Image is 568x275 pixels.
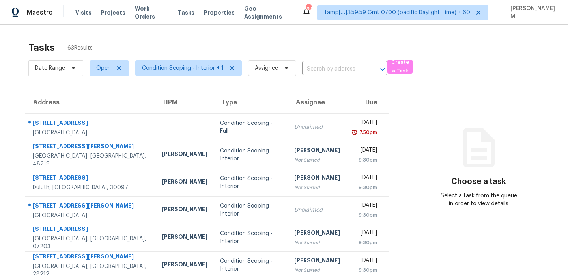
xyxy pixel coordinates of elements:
div: [DATE] [353,229,377,239]
div: [PERSON_NAME] [162,205,207,215]
div: 9:30pm [353,211,377,219]
span: Projects [101,9,125,17]
div: [PERSON_NAME] [162,150,207,160]
div: [PERSON_NAME] [162,260,207,270]
div: Condition Scoping - Full [220,119,282,135]
span: Work Orders [135,5,168,20]
div: Condition Scoping - Interior [220,257,282,273]
div: Not Started [294,239,340,247]
img: Overdue Alarm Icon [351,128,358,136]
div: Condition Scoping - Interior [220,175,282,190]
div: [PERSON_NAME] [162,178,207,188]
div: Condition Scoping - Interior [220,202,282,218]
div: Not Started [294,184,340,191]
button: Create a Task [387,60,413,74]
div: Not Started [294,266,340,274]
div: [STREET_ADDRESS][PERSON_NAME] [33,142,149,152]
div: [DATE] [353,174,377,184]
div: [GEOGRAPHIC_DATA] [33,212,149,219]
div: [GEOGRAPHIC_DATA] [33,129,149,137]
div: Not Started [294,156,340,164]
div: Condition Scoping - Interior [220,147,282,163]
span: Date Range [35,64,65,72]
th: Due [346,91,389,113]
div: Select a task from the queue in order to view details [441,192,517,208]
div: [STREET_ADDRESS] [33,225,149,235]
div: [PERSON_NAME] [294,146,340,156]
span: Maestro [27,9,53,17]
div: 9:30pm [353,184,377,191]
div: 9:30pm [353,239,377,247]
div: [STREET_ADDRESS][PERSON_NAME] [33,253,149,262]
div: [PERSON_NAME] [294,174,340,184]
th: Address [25,91,155,113]
div: [DATE] [353,201,377,211]
span: Condition Scoping - Interior + 1 [142,64,224,72]
span: Assignee [255,64,278,72]
div: 9:30pm [353,156,377,164]
div: [PERSON_NAME] [294,229,340,239]
h2: Tasks [28,44,55,52]
div: Duluth, [GEOGRAPHIC_DATA], 30097 [33,184,149,191]
input: Search by address [302,63,365,75]
span: Create a Task [391,58,409,76]
span: Open [96,64,111,72]
span: [PERSON_NAME] M [507,5,556,20]
div: Unclaimed [294,123,340,131]
span: Tasks [178,10,194,15]
div: 759 [306,5,311,13]
button: Open [377,64,388,75]
div: [STREET_ADDRESS][PERSON_NAME] [33,202,149,212]
div: 9:30pm [353,266,377,274]
div: 7:50pm [358,128,377,136]
th: Type [214,91,288,113]
div: [PERSON_NAME] [162,233,207,243]
div: Unclaimed [294,206,340,214]
div: [DATE] [353,119,377,128]
span: 63 Results [67,44,93,52]
span: Properties [204,9,235,17]
span: Geo Assignments [244,5,292,20]
th: HPM [155,91,214,113]
span: Visits [75,9,92,17]
div: [GEOGRAPHIC_DATA], [GEOGRAPHIC_DATA], 07203 [33,235,149,251]
span: Tamp[…]3:59:59 Gmt 0700 (pacific Daylight Time) + 60 [324,9,470,17]
h3: Choose a task [451,178,506,186]
div: [PERSON_NAME] [294,256,340,266]
div: Condition Scoping - Interior [220,230,282,245]
div: [STREET_ADDRESS] [33,119,149,129]
div: [DATE] [353,256,377,266]
div: [STREET_ADDRESS] [33,174,149,184]
div: [GEOGRAPHIC_DATA], [GEOGRAPHIC_DATA], 48219 [33,152,149,168]
div: [DATE] [353,146,377,156]
th: Assignee [288,91,346,113]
